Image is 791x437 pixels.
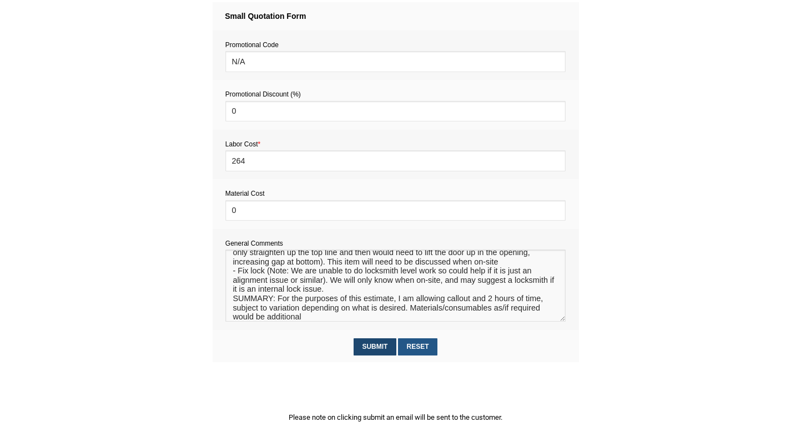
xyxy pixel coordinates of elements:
[213,411,579,423] p: Please note on clicking submit an email will be sent to the customer.
[354,338,396,355] input: Submit
[225,240,283,247] span: General Comments
[225,150,566,171] input: EX: 30
[398,338,437,355] input: Reset
[225,90,301,98] span: Promotional Discount (%)
[225,200,566,221] input: EX: 300
[225,140,260,148] span: Labor Cost
[225,12,306,21] strong: Small Quotation Form
[225,41,279,49] span: Promotional Code
[225,190,265,197] span: Material Cost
